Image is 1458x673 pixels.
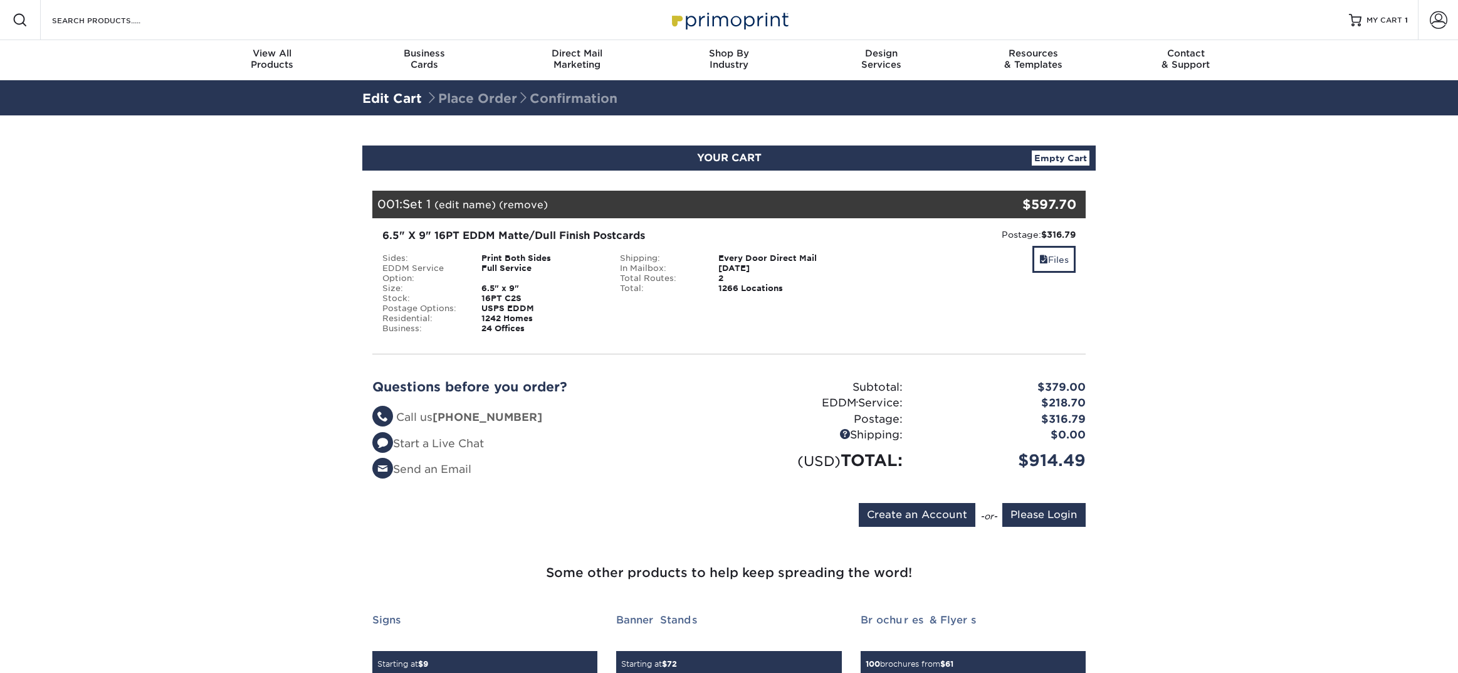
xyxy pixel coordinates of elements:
[859,503,975,527] input: Create an Account
[805,48,957,59] span: Design
[912,411,1095,428] div: $316.79
[912,448,1095,472] div: $914.49
[1405,16,1408,24] span: 1
[912,427,1095,443] div: $0.00
[611,273,710,284] div: Total Routes:
[196,48,349,59] span: View All
[373,304,472,314] div: Postage Options:
[418,659,423,669] span: $
[349,40,501,80] a: BusinessCards
[662,659,667,669] span: $
[373,253,472,263] div: Sides:
[501,48,653,59] span: Direct Mail
[709,284,847,294] div: 1266 Locations
[472,294,611,304] div: 16PT C2S
[372,463,471,475] a: Send an Email
[433,411,542,423] strong: [PHONE_NUMBER]
[373,324,472,334] div: Business:
[980,511,997,521] em: -or-
[373,263,472,284] div: EDDM Service Option:
[709,273,847,284] div: 2
[373,294,472,304] div: Stock:
[729,427,912,443] div: Shipping:
[372,437,484,450] a: Start a Live Chat
[472,314,611,324] div: 1242 Homes
[912,379,1095,396] div: $379.00
[426,91,617,106] span: Place Order Confirmation
[363,532,1095,599] h3: Some other products to help keep spreading the word!
[499,199,548,211] a: (remove)
[434,199,496,211] a: (edit name)
[616,614,841,626] h2: Banner Stands
[472,284,611,294] div: 6.5" x 9"
[709,263,847,273] div: [DATE]
[196,40,349,80] a: View AllProducts
[797,453,841,469] small: (USD)
[967,195,1076,214] div: $597.70
[423,659,428,669] span: 9
[729,411,912,428] div: Postage:
[1041,230,1076,240] strong: $316.79
[362,91,422,106] a: Edit Cart
[373,314,472,324] div: Residential:
[957,48,1109,59] span: Resources
[709,253,847,263] div: Every Door Direct Mail
[51,13,173,28] input: SEARCH PRODUCTS.....
[349,48,501,70] div: Cards
[805,40,957,80] a: DesignServices
[866,659,953,669] small: brochures from
[666,6,792,33] img: Primoprint
[1039,255,1048,265] span: files
[957,48,1109,70] div: & Templates
[856,400,858,406] span: ®
[196,48,349,70] div: Products
[372,410,720,426] li: Call us
[372,379,720,395] h2: Questions before you order?
[653,48,805,59] span: Shop By
[472,304,611,314] div: USPS EDDM
[653,48,805,70] div: Industry
[1109,48,1262,70] div: & Support
[805,48,957,70] div: Services
[697,152,762,164] span: YOUR CART
[940,659,945,669] span: $
[729,448,912,472] div: TOTAL:
[1002,503,1086,527] input: Please Login
[912,395,1095,411] div: $218.70
[945,659,953,669] span: 61
[866,659,880,669] span: 100
[402,197,431,211] span: Set 1
[349,48,501,59] span: Business
[653,40,805,80] a: Shop ByIndustry
[1366,15,1402,26] span: MY CART
[472,253,611,263] div: Print Both Sides
[377,659,428,669] small: Starting at
[611,253,710,263] div: Shipping:
[372,191,967,218] div: 001:
[372,614,597,626] h2: Signs
[501,48,653,70] div: Marketing
[621,659,677,669] small: Starting at
[861,614,1086,626] h2: Brochures & Flyers
[472,324,611,334] div: 24 Offices
[372,644,373,644] img: Signs
[611,284,710,294] div: Total:
[501,40,653,80] a: Direct MailMarketing
[857,228,1076,241] div: Postage:
[472,263,611,284] div: Full Service
[611,263,710,273] div: In Mailbox:
[729,379,912,396] div: Subtotal:
[1032,151,1089,166] a: Empty Cart
[1109,48,1262,59] span: Contact
[729,395,912,411] div: EDDM Service:
[616,644,617,644] img: Banner Stands
[1109,40,1262,80] a: Contact& Support
[957,40,1109,80] a: Resources& Templates
[1032,246,1076,273] a: Files
[382,228,838,243] div: 6.5" X 9" 16PT EDDM Matte/Dull Finish Postcards
[667,659,677,669] span: 72
[373,284,472,294] div: Size:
